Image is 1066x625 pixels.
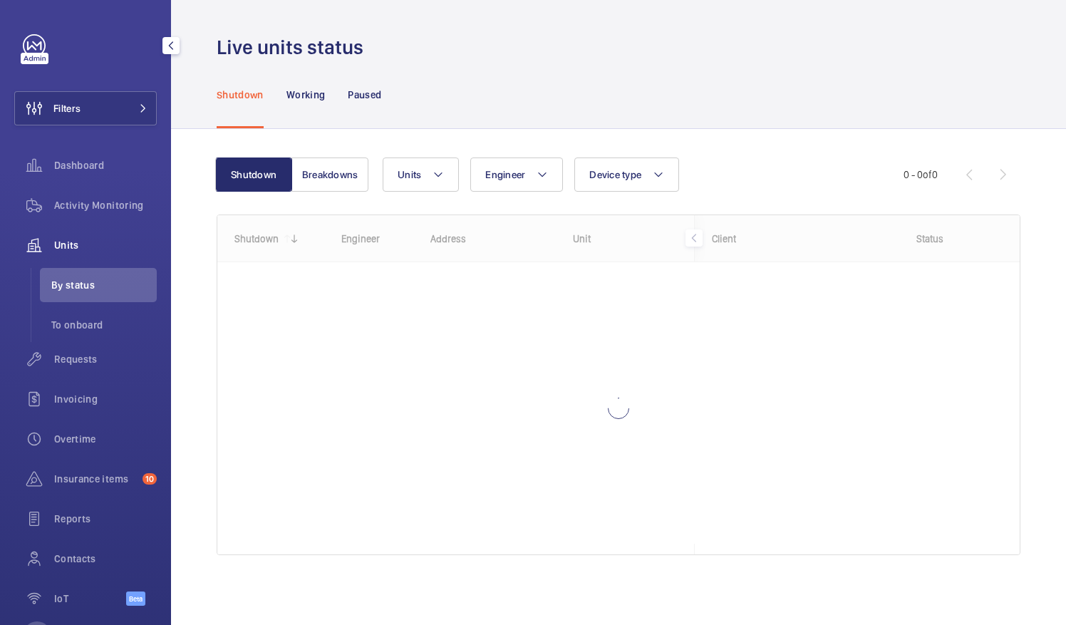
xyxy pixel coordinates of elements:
span: Filters [53,101,81,115]
span: Beta [126,592,145,606]
span: 0 - 0 0 [904,170,938,180]
button: Filters [14,91,157,125]
button: Breakdowns [291,157,368,192]
span: Requests [54,352,157,366]
span: Activity Monitoring [54,198,157,212]
span: 10 [143,473,157,485]
button: Engineer [470,157,563,192]
span: Device type [589,169,641,180]
p: Working [286,88,325,102]
span: Invoicing [54,392,157,406]
span: Overtime [54,432,157,446]
span: Dashboard [54,158,157,172]
span: Units [398,169,421,180]
span: Insurance items [54,472,137,486]
span: Units [54,238,157,252]
p: Paused [348,88,381,102]
p: Shutdown [217,88,264,102]
span: IoT [54,592,126,606]
span: Reports [54,512,157,526]
span: of [923,169,932,180]
button: Units [383,157,459,192]
button: Shutdown [215,157,292,192]
span: Contacts [54,552,157,566]
span: By status [51,278,157,292]
span: Engineer [485,169,525,180]
h1: Live units status [217,34,372,61]
span: To onboard [51,318,157,332]
button: Device type [574,157,679,192]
